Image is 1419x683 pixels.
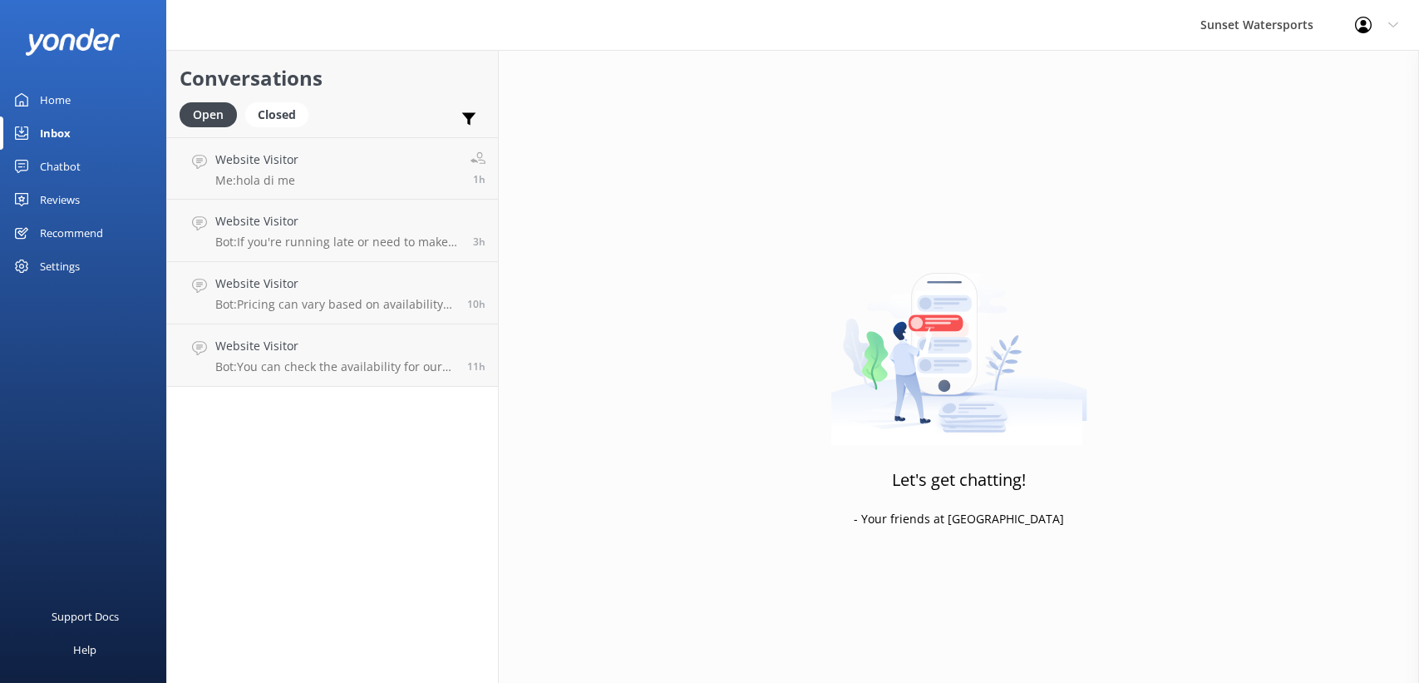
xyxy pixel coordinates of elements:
[167,324,498,387] a: Website VisitorBot:You can check the availability for our sunset cruises and book your spot at [U...
[830,238,1087,446] img: artwork of a man stealing a conversation from at giant smartphone
[180,102,237,127] div: Open
[467,297,485,311] span: Sep 14 2025 10:42pm (UTC -05:00) America/Cancun
[215,275,455,293] h4: Website Visitor
[180,62,485,94] h2: Conversations
[40,116,71,150] div: Inbox
[215,212,461,230] h4: Website Visitor
[892,467,1026,493] h3: Let's get chatting!
[40,216,103,250] div: Recommend
[25,28,121,56] img: yonder-white-logo.png
[167,137,498,200] a: Website VisitorMe:hola di me1h
[73,633,96,666] div: Help
[245,105,317,123] a: Closed
[40,150,81,183] div: Chatbot
[180,105,245,123] a: Open
[40,183,80,216] div: Reviews
[467,359,485,374] span: Sep 14 2025 09:50pm (UTC -05:00) America/Cancun
[854,510,1064,528] p: - Your friends at [GEOGRAPHIC_DATA]
[167,262,498,324] a: Website VisitorBot:Pricing can vary based on availability and seasonality. If you're seeing a dif...
[215,173,298,188] p: Me: hola di me
[40,250,80,283] div: Settings
[40,83,71,116] div: Home
[473,172,485,186] span: Sep 15 2025 08:10am (UTC -05:00) America/Cancun
[215,151,298,169] h4: Website Visitor
[473,235,485,249] span: Sep 15 2025 06:25am (UTC -05:00) America/Cancun
[215,235,461,250] p: Bot: If you're running late or need to make changes to your reservation, please give our office a...
[215,337,455,355] h4: Website Visitor
[245,102,308,127] div: Closed
[167,200,498,262] a: Website VisitorBot:If you're running late or need to make changes to your reservation, please giv...
[215,297,455,312] p: Bot: Pricing can vary based on availability and seasonality. If you're seeing a different price a...
[215,359,455,374] p: Bot: You can check the availability for our sunset cruises and book your spot at [URL][DOMAIN_NAM...
[52,600,119,633] div: Support Docs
